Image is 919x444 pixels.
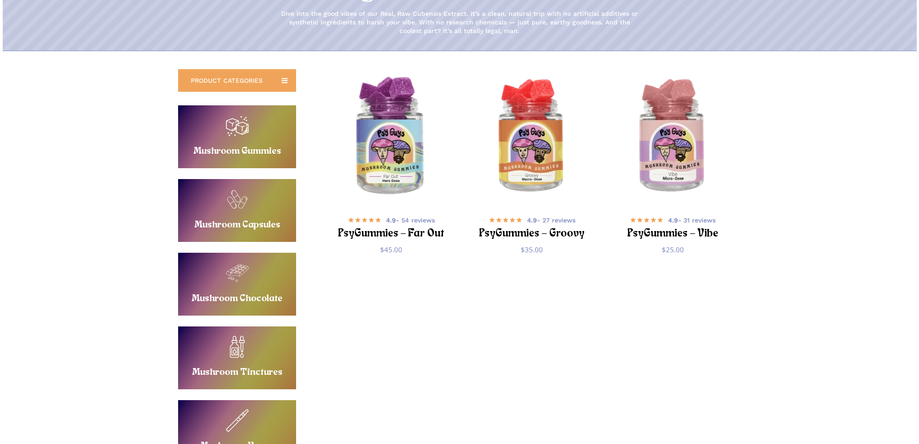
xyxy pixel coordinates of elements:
[380,245,402,254] bdi: 45.00
[386,216,435,225] span: - 54 reviews
[662,245,666,254] span: $
[477,226,587,242] h2: PsyGummies – Groovy
[477,214,587,238] a: 4.9- 27 reviews PsyGummies – Groovy
[607,71,739,203] a: PsyGummies - Vibe
[466,71,599,203] a: PsyGummies - Groovy
[521,245,525,254] span: $
[322,68,460,206] img: Blackberry hero dose magic mushroom gummies in a PsyGuys branded jar
[386,217,396,224] b: 4.9
[618,214,728,238] a: 4.9- 31 reviews PsyGummies – Vibe
[527,216,575,225] span: - 27 reviews
[618,226,728,242] h2: PsyGummies – Vibe
[191,76,263,85] span: PRODUCT CATEGORIES
[336,226,446,242] h2: PsyGummies – Far Out
[662,245,684,254] bdi: 25.00
[466,71,599,203] img: Strawberry macrodose magic mushroom gummies in a PsyGuys branded jar
[336,214,446,238] a: 4.9- 54 reviews PsyGummies – Far Out
[279,9,641,35] p: Dive into the good vibes of our Real, Raw Cubensis Extract. It’s a clean, natural trip with no ar...
[380,245,384,254] span: $
[668,216,716,225] span: - 31 reviews
[325,71,457,203] a: PsyGummies - Far Out
[178,69,296,92] a: PRODUCT CATEGORIES
[607,71,739,203] img: Passionfruit microdose magic mushroom gummies in a PsyGuys branded jar
[668,217,678,224] b: 4.9
[521,245,543,254] bdi: 35.00
[527,217,537,224] b: 4.9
